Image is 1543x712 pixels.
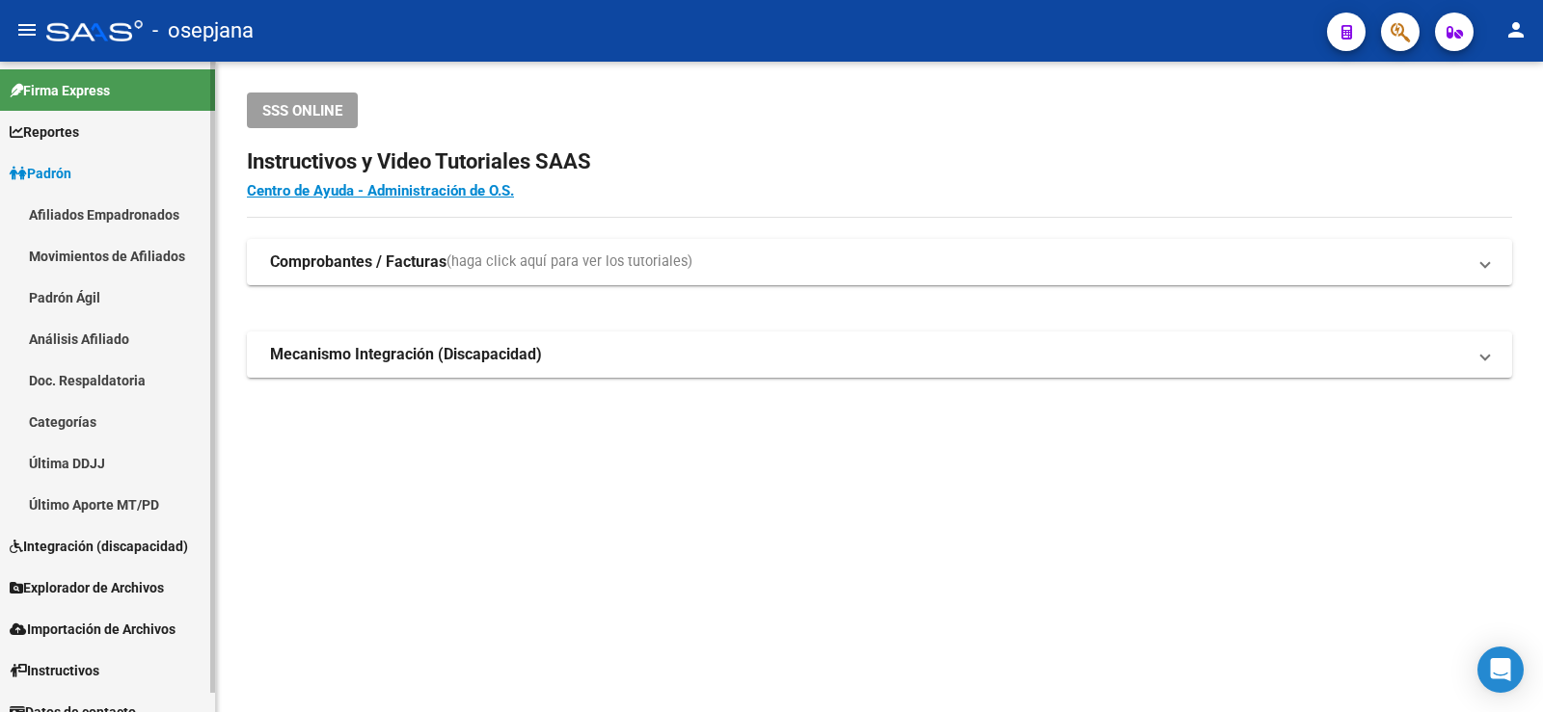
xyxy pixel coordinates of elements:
span: Reportes [10,121,79,143]
strong: Comprobantes / Facturas [270,251,447,273]
h2: Instructivos y Video Tutoriales SAAS [247,144,1512,180]
mat-icon: menu [15,18,39,41]
button: SSS ONLINE [247,92,358,128]
span: SSS ONLINE [262,102,342,119]
span: - osepjana [152,10,254,52]
mat-expansion-panel-header: Mecanismo Integración (Discapacidad) [247,331,1512,378]
span: Firma Express [10,80,110,101]
span: Padrón [10,163,71,184]
mat-icon: person [1504,18,1528,41]
span: Integración (discapacidad) [10,536,188,557]
strong: Mecanismo Integración (Discapacidad) [270,344,542,365]
span: Explorador de Archivos [10,577,164,598]
div: Open Intercom Messenger [1477,646,1524,693]
mat-expansion-panel-header: Comprobantes / Facturas(haga click aquí para ver los tutoriales) [247,239,1512,285]
span: Importación de Archivos [10,619,176,640]
a: Centro de Ayuda - Administración de O.S. [247,182,514,199]
span: (haga click aquí para ver los tutoriales) [447,251,692,273]
span: Instructivos [10,660,99,681]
